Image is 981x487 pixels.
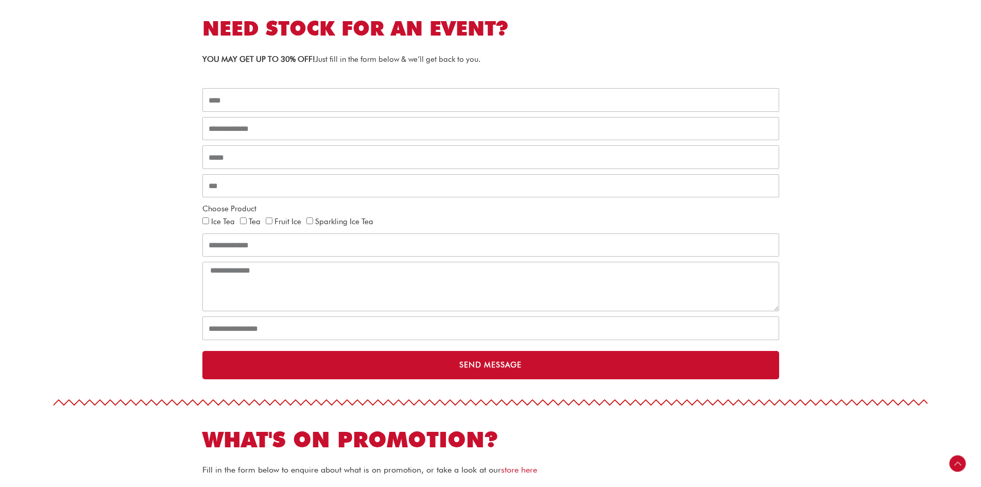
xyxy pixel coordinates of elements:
a: store here [501,465,537,475]
label: Fruit Ice [274,217,301,226]
label: Tea [249,217,261,226]
strong: YOU MAY GET UP TO 30% OFF! [202,55,315,64]
h1: NEED STOCK FOR AN EVENT? [202,14,779,43]
form: BecomeStockist [202,88,779,384]
label: Choose Product [202,203,256,215]
span: Fill in the form below to enquire about what is on promotion, or take a look at our [202,465,537,475]
p: Just fill in the form below & we’ll get back to you. [202,53,779,66]
label: Sparkling Ice Tea [315,217,373,226]
span: Send Message [459,361,522,369]
label: Ice Tea [211,217,235,226]
button: Send Message [202,351,779,379]
h2: WHAT'S ON PROMOTION? [202,426,779,454]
